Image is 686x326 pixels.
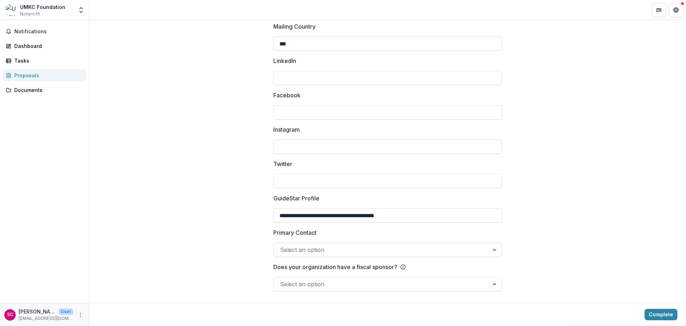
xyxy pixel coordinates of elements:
p: GuideStar Profile [273,194,319,203]
div: Proposals [14,72,80,79]
div: Dashboard [14,42,80,50]
p: User [59,308,73,315]
p: Instagram [273,125,300,134]
button: Notifications [3,26,86,37]
span: Notifications [14,29,83,35]
a: Documents [3,84,86,96]
button: Complete [645,309,677,320]
p: [PERSON_NAME] [19,308,56,315]
span: Nonprofit [20,11,40,17]
p: Facebook [273,91,300,99]
p: Primary Contact [273,228,317,237]
p: Mailing Country [273,22,315,31]
div: UMKC Foundation [20,3,65,11]
p: LinkedIn [273,57,296,65]
p: Does your organization have a fiscal sponsor? [273,263,397,271]
p: [EMAIL_ADDRESS][DOMAIN_NAME] [19,315,73,322]
img: UMKC Foundation [6,4,17,16]
p: Twitter [273,160,292,168]
button: Get Help [669,3,683,17]
a: Proposals [3,69,86,81]
a: Tasks [3,55,86,67]
button: Open entity switcher [76,3,86,17]
button: Partners [652,3,666,17]
a: Dashboard [3,40,86,52]
div: Tasks [14,57,80,64]
div: Documents [14,86,80,94]
button: More [76,311,85,319]
div: Sharon Colbert [7,312,13,317]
